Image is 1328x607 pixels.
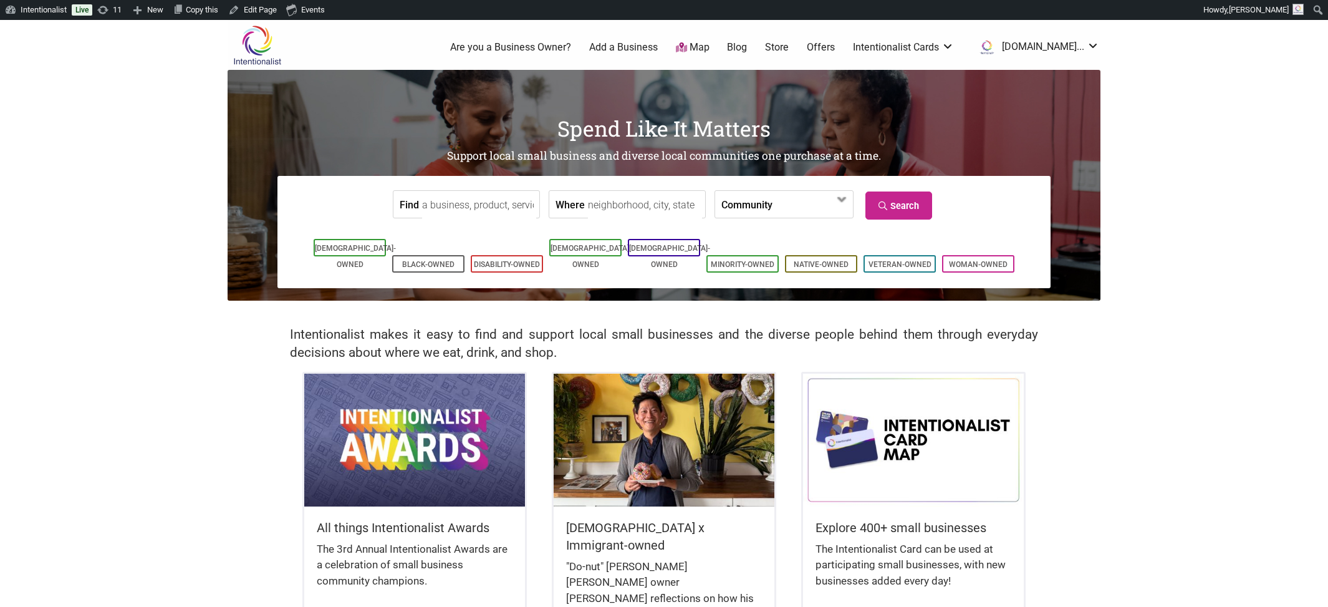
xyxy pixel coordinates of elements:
label: Find [400,191,419,218]
h5: All things Intentionalist Awards [317,519,512,537]
a: Woman-Owned [949,260,1008,269]
a: Veteran-Owned [868,260,931,269]
img: Intentionalist Card Map [803,374,1024,506]
h1: Spend Like It Matters [228,114,1100,143]
a: Store [765,41,789,54]
a: Search [865,192,932,220]
a: [DEMOGRAPHIC_DATA]-Owned [629,244,710,269]
h5: Explore 400+ small businesses [816,519,1011,537]
a: Offers [807,41,835,54]
a: Blog [727,41,747,54]
a: Add a Business [589,41,658,54]
a: Map [676,41,710,55]
a: Disability-Owned [474,260,540,269]
label: Community [721,191,772,218]
input: neighborhood, city, state [588,191,702,219]
span: [PERSON_NAME] [1229,5,1289,14]
a: Native-Owned [794,260,849,269]
div: The 3rd Annual Intentionalist Awards are a celebration of small business community champions. [317,541,512,602]
img: Intentionalist [228,25,287,66]
label: Where [556,191,585,218]
a: [DOMAIN_NAME]... [972,36,1099,59]
a: Are you a Business Owner? [450,41,571,54]
input: a business, product, service [422,191,536,219]
a: Live [72,4,92,16]
a: Minority-Owned [711,260,774,269]
div: The Intentionalist Card can be used at participating small businesses, with new businesses added ... [816,541,1011,602]
a: [DEMOGRAPHIC_DATA]-Owned [315,244,396,269]
li: ist.com... [972,36,1099,59]
a: Intentionalist Cards [853,41,954,54]
h2: Support local small business and diverse local communities one purchase at a time. [228,148,1100,164]
img: King Donuts - Hong Chhuor [554,374,774,506]
img: Intentionalist Awards [304,374,525,506]
h2: Intentionalist makes it easy to find and support local small businesses and the diverse people be... [290,326,1038,362]
a: Black-Owned [402,260,455,269]
h5: [DEMOGRAPHIC_DATA] x Immigrant-owned [566,519,762,554]
a: [DEMOGRAPHIC_DATA]-Owned [551,244,632,269]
